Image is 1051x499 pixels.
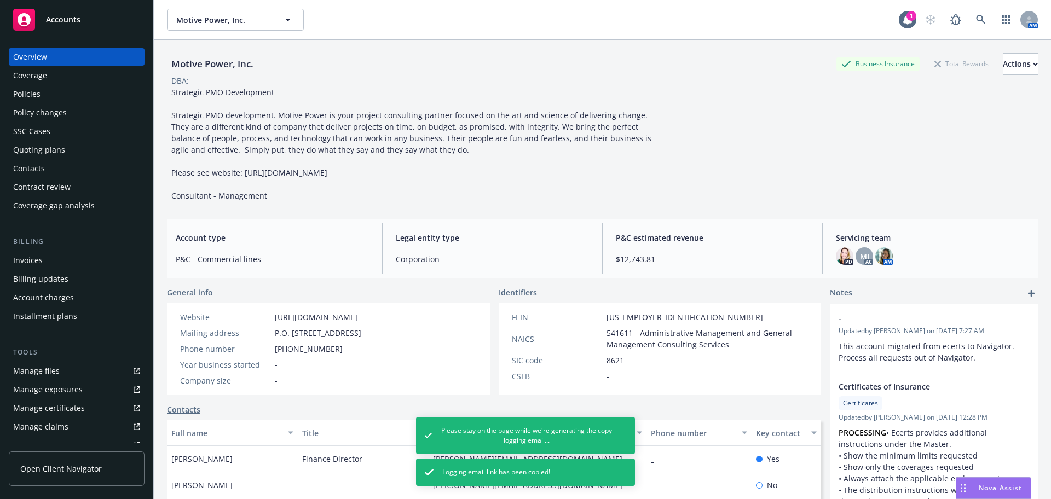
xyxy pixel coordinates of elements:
div: Policies [13,85,41,103]
div: SSC Cases [13,123,50,140]
div: DBA: - [171,75,192,86]
a: Policies [9,85,145,103]
span: No [767,479,777,491]
span: Identifiers [499,287,537,298]
div: Manage files [13,362,60,380]
img: photo [875,247,893,265]
div: Manage BORs [13,437,65,454]
a: Manage exposures [9,381,145,398]
button: Nova Assist [956,477,1031,499]
button: Actions [1003,53,1038,75]
div: Mailing address [180,327,270,339]
span: [PERSON_NAME] [171,453,233,465]
div: Website [180,311,270,323]
a: SSC Cases [9,123,145,140]
span: - [839,313,1001,324]
div: Account charges [13,289,74,306]
a: Coverage [9,67,145,84]
a: Policy changes [9,104,145,121]
span: [PERSON_NAME] [171,479,233,491]
div: Overview [13,48,47,66]
a: Manage claims [9,418,145,436]
button: Key contact [752,420,821,446]
span: Certificates [843,398,878,408]
span: [PHONE_NUMBER] [275,343,343,355]
a: Start snowing [920,9,942,31]
span: Notes [830,287,852,300]
span: Strategic PMO Development ---------- Strategic PMO development. Motive Power is your project cons... [171,87,654,201]
div: -Updatedby [PERSON_NAME] on [DATE] 7:27 AMThis account migrated from ecerts to Navigator. Process... [830,304,1038,372]
span: Corporation [396,253,589,265]
span: Account type [176,232,369,243]
div: Business Insurance [836,57,920,71]
button: Phone number [646,420,751,446]
div: Tools [9,347,145,358]
a: Installment plans [9,307,145,325]
span: Accounts [46,15,80,24]
a: Report a Bug [945,9,967,31]
a: add [1025,287,1038,300]
div: Phone number [651,427,735,439]
span: Please stay on the page while we're generating the copy logging email... [441,426,613,445]
a: Search [970,9,992,31]
span: Updated by [PERSON_NAME] on [DATE] 7:27 AM [839,326,1029,336]
img: photo [836,247,853,265]
div: Key contact [756,427,805,439]
span: Certificates of Insurance [839,381,1001,392]
div: Billing [9,236,145,247]
a: Account charges [9,289,145,306]
div: Total Rewards [929,57,994,71]
span: MJ [860,251,869,262]
div: Coverage gap analysis [13,197,95,214]
div: CSLB [512,370,602,382]
a: Accounts [9,4,145,35]
div: FEIN [512,311,602,323]
a: Quoting plans [9,141,145,159]
div: NAICS [512,333,602,345]
span: Logging email link has been copied! [442,467,550,477]
div: Full name [171,427,281,439]
span: Updated by [PERSON_NAME] on [DATE] 12:28 PM [839,413,1029,422]
a: Manage certificates [9,399,145,417]
a: Contacts [167,404,200,415]
span: 8621 [607,355,624,366]
span: This account migrated from ecerts to Navigator. Process all requests out of Navigator. [839,341,1017,363]
strong: PROCESSING [839,427,886,438]
span: Open Client Navigator [20,463,102,474]
span: - [275,375,278,386]
span: Motive Power, Inc. [176,14,271,26]
div: Motive Power, Inc. [167,57,258,71]
div: Manage exposures [13,381,83,398]
span: - [302,479,305,491]
button: Motive Power, Inc. [167,9,304,31]
div: Manage claims [13,418,68,436]
div: Invoices [13,252,43,269]
span: 541611 - Administrative Management and General Management Consulting Services [607,327,809,350]
span: P.O. [STREET_ADDRESS] [275,327,361,339]
a: Invoices [9,252,145,269]
div: Coverage [13,67,47,84]
a: Manage files [9,362,145,380]
div: Title [302,427,412,439]
div: Contract review [13,178,71,196]
span: Finance Director [302,453,362,465]
div: 1 [906,11,916,21]
a: - [651,480,662,490]
span: General info [167,287,213,298]
span: Servicing team [836,232,1029,243]
div: SIC code [512,355,602,366]
div: Quoting plans [13,141,65,159]
div: Actions [1003,54,1038,74]
span: P&C estimated revenue [616,232,809,243]
a: Switch app [995,9,1017,31]
div: Year business started [180,359,270,370]
span: - [607,370,609,382]
div: Billing updates [13,270,68,288]
div: Company size [180,375,270,386]
div: Manage certificates [13,399,85,417]
a: Contract review [9,178,145,196]
span: Nova Assist [979,483,1022,492]
span: Legal entity type [396,232,589,243]
div: Drag to move [956,478,970,498]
